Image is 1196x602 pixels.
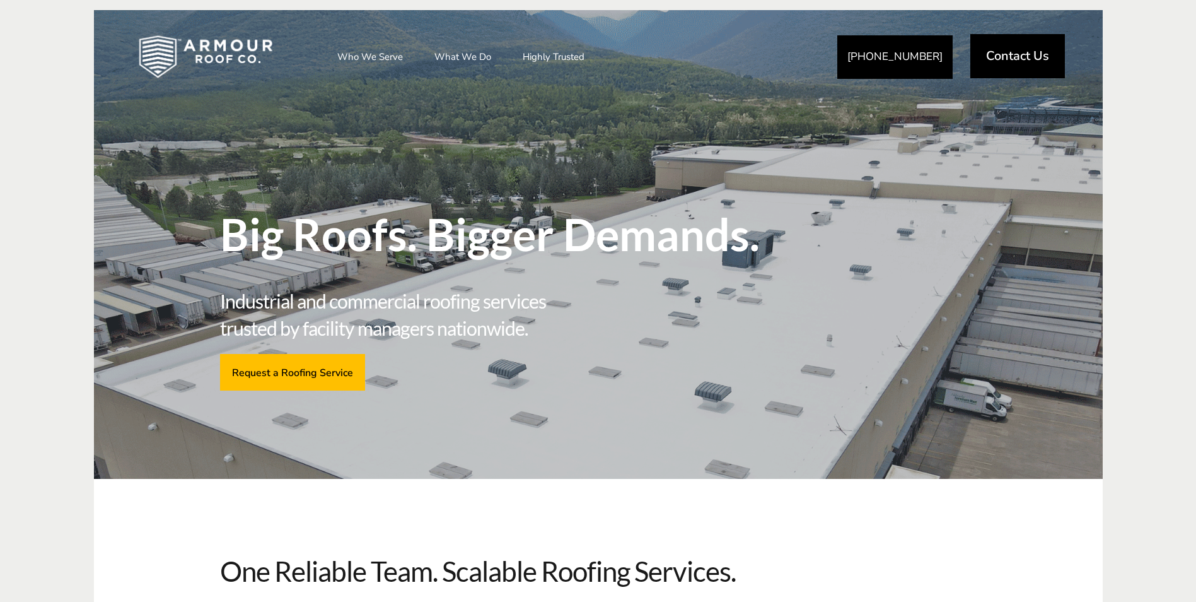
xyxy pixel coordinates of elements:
[220,212,781,256] span: Big Roofs. Bigger Demands.
[220,288,594,341] span: Industrial and commercial roofing services trusted by facility managers nationwide.
[837,35,953,79] a: [PHONE_NUMBER]
[220,555,977,588] span: One Reliable Team. Scalable Roofing Services.
[970,34,1065,78] a: Contact Us
[325,41,415,73] a: Who We Serve
[986,50,1049,62] span: Contact Us
[422,41,504,73] a: What We Do
[220,354,365,390] a: Request a Roofing Service
[510,41,597,73] a: Highly Trusted
[119,25,293,88] img: Industrial and Commercial Roofing Company | Armour Roof Co.
[232,366,353,378] span: Request a Roofing Service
